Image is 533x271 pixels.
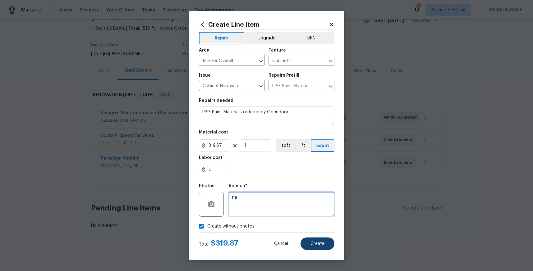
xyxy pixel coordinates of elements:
[326,82,335,91] button: Open
[199,73,211,78] h5: Issue
[199,32,245,44] button: Repair
[199,156,223,160] h5: Labor cost
[199,184,214,188] h5: Photos
[326,57,335,65] button: Open
[276,139,295,152] button: sqft
[207,223,255,230] span: Create without photos
[257,57,265,65] button: Open
[229,184,247,188] h5: Reason*
[301,237,334,250] button: Create
[257,82,265,91] button: Open
[199,21,329,28] h2: Create Line Item
[269,73,299,78] h5: Repairs Prefill
[229,192,334,217] textarea: na
[211,239,238,247] span: $ 319.87
[199,48,209,52] h5: Area
[264,237,298,250] button: Cancel
[269,48,286,52] h5: Feature
[199,130,228,134] h5: Material cost
[199,240,238,247] div: Total
[199,98,233,103] h5: Repairs needed
[311,139,334,152] button: count
[289,32,334,44] button: BRN
[310,242,324,246] span: Create
[199,106,334,126] textarea: PPG Paint Materials ordered by Opendoor
[295,139,311,152] button: ft
[274,242,288,246] span: Cancel
[244,32,289,44] button: Upgrade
